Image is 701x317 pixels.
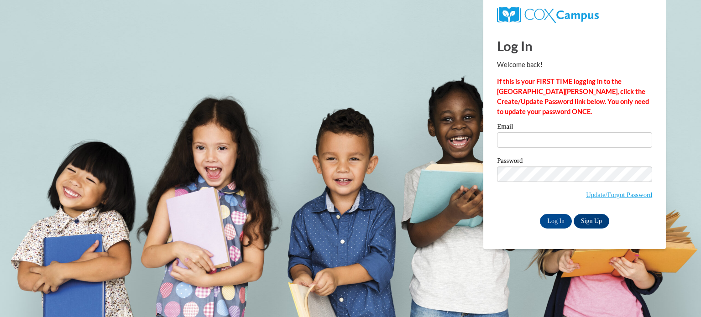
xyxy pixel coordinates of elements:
[574,214,609,229] a: Sign Up
[497,60,652,70] p: Welcome back!
[497,157,652,166] label: Password
[497,78,649,115] strong: If this is your FIRST TIME logging in to the [GEOGRAPHIC_DATA][PERSON_NAME], click the Create/Upd...
[497,36,652,55] h1: Log In
[540,214,572,229] input: Log In
[497,7,599,23] img: COX Campus
[497,10,599,18] a: COX Campus
[497,123,652,132] label: Email
[586,191,652,198] a: Update/Forgot Password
